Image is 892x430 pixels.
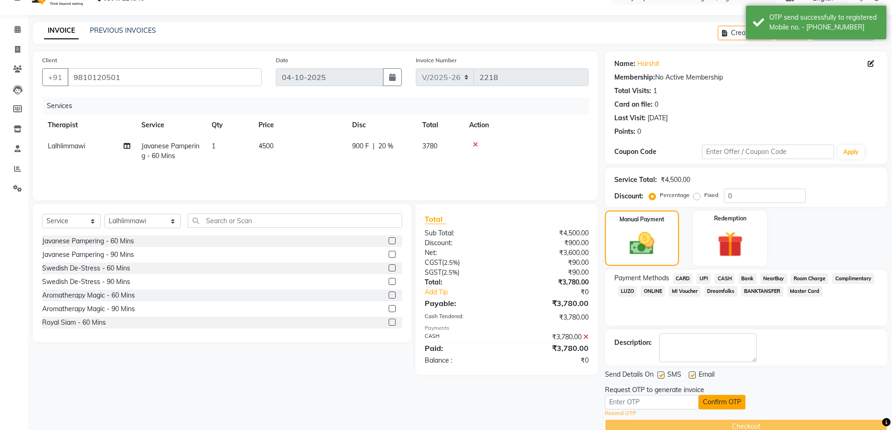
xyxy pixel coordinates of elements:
[378,141,393,151] span: 20 %
[212,142,215,150] span: 1
[605,385,704,395] div: Request OTP to generate invoice
[42,56,57,65] label: Client
[653,86,657,96] div: 1
[704,286,737,297] span: Dreamfolks
[622,229,662,258] img: _cash.svg
[614,59,635,69] div: Name:
[43,97,596,115] div: Services
[90,26,156,35] a: PREVIOUS INVOICES
[42,304,135,314] div: Aromatherapy Magic - 90 Mins
[704,191,718,199] label: Fixed
[787,286,823,297] span: Master Card
[418,248,507,258] div: Net:
[42,277,130,287] div: Swedish De-Stress - 90 Mins
[614,338,652,348] div: Description:
[769,13,879,32] div: OTP send successfully to registered Mobile no. - 919810120501
[42,291,135,300] div: Aromatherapy Magic - 60 Mins
[188,213,403,228] input: Search or Scan
[507,313,596,322] div: ₹3,780.00
[42,263,130,273] div: Swedish De-Stress - 60 Mins
[418,277,507,287] div: Total:
[614,147,702,157] div: Coupon Code
[838,145,864,159] button: Apply
[718,26,772,40] button: Create New
[258,142,273,150] span: 4500
[669,286,700,297] span: MI Voucher
[832,273,874,284] span: Complimentary
[696,273,711,284] span: UPI
[418,343,507,354] div: Paid:
[507,228,596,238] div: ₹4,500.00
[464,115,589,136] th: Action
[507,343,596,354] div: ₹3,780.00
[373,141,375,151] span: |
[605,370,654,381] span: Send Details On
[637,59,659,69] a: Harshit
[667,370,681,381] span: SMS
[418,268,507,277] div: ( )
[605,395,699,409] input: Enter OTP
[425,214,446,224] span: Total
[443,269,457,276] span: 2.5%
[660,191,690,199] label: Percentage
[206,115,253,136] th: Qty
[418,228,507,238] div: Sub Total:
[614,191,643,201] div: Discount:
[619,215,664,224] label: Manual Payment
[760,273,787,284] span: NearBuy
[637,127,641,137] div: 0
[522,287,596,297] div: ₹0
[42,318,106,328] div: Royal Siam - 60 Mins
[507,238,596,248] div: ₹900.00
[702,145,834,159] input: Enter Offer / Coupon Code
[507,248,596,258] div: ₹3,600.00
[699,395,745,409] button: Confirm OTP
[44,22,79,39] a: INVOICE
[352,141,369,151] span: 900 F
[425,268,442,277] span: SGST
[714,214,746,223] label: Redemption
[614,73,655,82] div: Membership:
[661,175,690,185] div: ₹4,500.00
[618,286,637,297] span: LUZO
[614,100,653,109] div: Card on file:
[507,268,596,277] div: ₹90.00
[418,258,507,268] div: ( )
[141,142,199,160] span: Javanese Pampering - 60 Mins
[418,332,507,342] div: CASH
[709,228,751,260] img: _gift.svg
[791,273,829,284] span: Room Charge
[444,259,458,266] span: 2.5%
[67,68,262,86] input: Search by Name/Mobile/Email/Code
[614,73,878,82] div: No Active Membership
[738,273,757,284] span: Bank
[699,370,715,381] span: Email
[614,113,646,123] div: Last Visit:
[507,298,596,309] div: ₹3,780.00
[418,313,507,322] div: Cash Tendered:
[418,298,507,309] div: Payable:
[42,250,134,260] div: Javanese Pampering - 90 Mins
[614,175,657,185] div: Service Total:
[276,56,288,65] label: Date
[641,286,665,297] span: ONLINE
[614,273,669,283] span: Payment Methods
[422,142,437,150] span: 3780
[655,100,658,109] div: 0
[48,142,85,150] span: Lalhlimmawi
[605,409,636,417] a: Resend OTP
[418,238,507,248] div: Discount:
[614,86,651,96] div: Total Visits:
[418,287,521,297] a: Add Tip
[673,273,693,284] span: CARD
[417,115,464,136] th: Total
[416,56,457,65] label: Invoice Number
[741,286,783,297] span: BANKTANSFER
[253,115,346,136] th: Price
[614,127,635,137] div: Points:
[136,115,206,136] th: Service
[346,115,417,136] th: Disc
[42,68,68,86] button: +91
[715,273,735,284] span: CASH
[42,115,136,136] th: Therapist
